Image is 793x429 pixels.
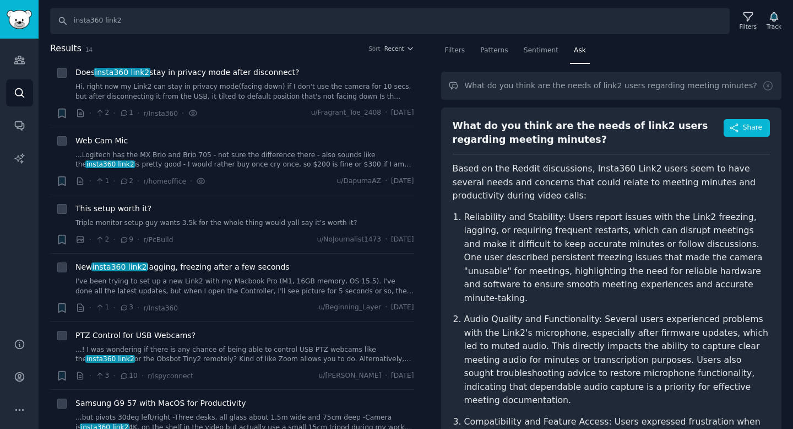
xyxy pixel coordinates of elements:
span: [DATE] [391,371,414,381]
button: Recent [384,45,414,52]
span: · [137,108,139,119]
span: · [89,302,91,314]
a: ...! I was wondering if there is any chance of being able to control USB PTZ webcams like theinst... [75,345,414,364]
span: Recent [384,45,404,52]
span: u/NoJournalist1473 [317,235,381,245]
span: · [137,234,139,245]
span: insta360 link2 [85,355,135,363]
span: [DATE] [391,176,414,186]
span: 1 [95,303,109,313]
a: Samsung G9 57 with MacOS for Productivity [75,398,246,409]
input: Search Keyword [50,8,730,34]
span: · [113,370,115,382]
span: · [137,302,139,314]
span: · [385,176,387,186]
span: · [89,175,91,187]
span: insta360 link2 [85,160,135,168]
a: ...Logitech has the MX Brio and Brio 705 - not sure the difference there - also sounds like thein... [75,151,414,170]
span: 10 [120,371,138,381]
span: 2 [120,176,133,186]
span: · [182,108,184,119]
p: Audio Quality and Functionality: Several users experienced problems with the Link2's microphone, ... [464,313,770,407]
span: insta360 link2 [94,68,150,77]
a: PTZ Control for USB Webcams? [75,330,195,341]
span: [DATE] [391,303,414,313]
a: Web Cam Mic [75,135,128,147]
span: · [385,108,387,118]
div: Track [767,23,781,30]
span: · [89,370,91,382]
span: [DATE] [391,235,414,245]
span: r/ispyconnect [148,372,193,380]
div: Sort [368,45,381,52]
span: Does stay in privacy mode after disconnect? [75,67,299,78]
span: 3 [95,371,109,381]
button: Share [724,119,770,137]
span: Sentiment [524,46,558,56]
a: Triple monitor setup guy wants 3.5k for the whole thing would yall say it’s worth it? [75,218,414,228]
span: · [89,108,91,119]
button: Track [763,9,785,33]
span: r/Insta360 [143,110,178,117]
span: u/[PERSON_NAME] [319,371,382,381]
span: Results [50,42,82,56]
p: Reliability and Stability: Users report issues with the Link2 freezing, lagging, or requiring fre... [464,211,770,305]
span: r/PcBuild [143,236,173,244]
span: · [385,235,387,245]
div: Filters [740,23,757,30]
span: · [113,302,115,314]
img: GummySearch logo [7,10,32,29]
span: · [113,175,115,187]
span: r/homeoffice [143,178,186,185]
span: Share [743,123,762,133]
span: New lagging, freezing after a few seconds [75,261,290,273]
span: 2 [95,108,109,118]
span: · [385,371,387,381]
span: [DATE] [391,108,414,118]
a: I've been trying to set up a new Link2 with my Macbook Pro (M1, 16GB memory, OS 15.5). I've done ... [75,277,414,296]
span: 1 [95,176,109,186]
span: · [137,175,139,187]
span: u/Beginning_Layer [318,303,381,313]
span: 9 [120,235,133,245]
span: · [89,234,91,245]
span: Ask [574,46,586,56]
input: Ask a question... [441,72,782,100]
span: Patterns [480,46,508,56]
span: Filters [445,46,465,56]
span: u/DapumaAZ [337,176,382,186]
a: Doesinsta360 link2stay in privacy mode after disconnect? [75,67,299,78]
span: u/Fragrant_Toe_2408 [311,108,381,118]
span: r/Insta360 [143,304,178,312]
span: 14 [85,46,93,53]
span: insta360 link2 [91,262,148,271]
div: What do you think are the needs of link2 users regarding meeting minutes? [453,119,724,146]
span: · [385,303,387,313]
span: · [113,234,115,245]
span: · [113,108,115,119]
a: Newinsta360 link2lagging, freezing after a few seconds [75,261,290,273]
span: · [142,370,144,382]
span: 1 [120,108,133,118]
span: 2 [95,235,109,245]
span: 3 [120,303,133,313]
span: · [190,175,192,187]
a: This setup worth it? [75,203,151,214]
p: Based on the Reddit discussions, Insta360 Link2 users seem to have several needs and concerns tha... [453,162,770,203]
a: Hi, right now my Link2 can stay in privacy mode(facing down) if I don't use the camera for 10 sec... [75,82,414,101]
